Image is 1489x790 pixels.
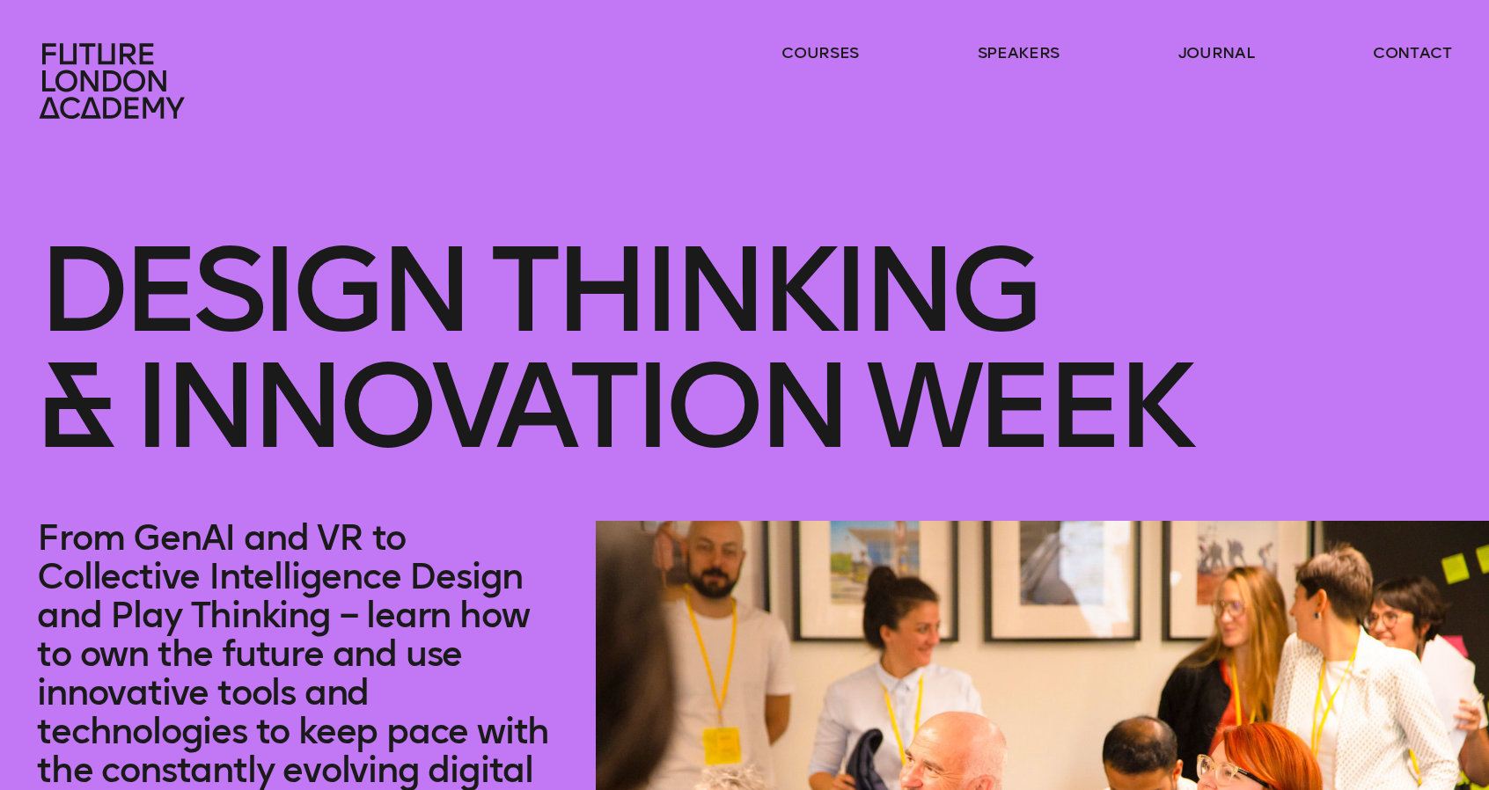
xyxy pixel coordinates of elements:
a: speakers [978,42,1060,63]
a: courses [781,42,859,63]
h1: Design Thinking & innovation Week [37,120,1451,521]
a: journal [1178,42,1255,63]
a: contact [1373,42,1452,63]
